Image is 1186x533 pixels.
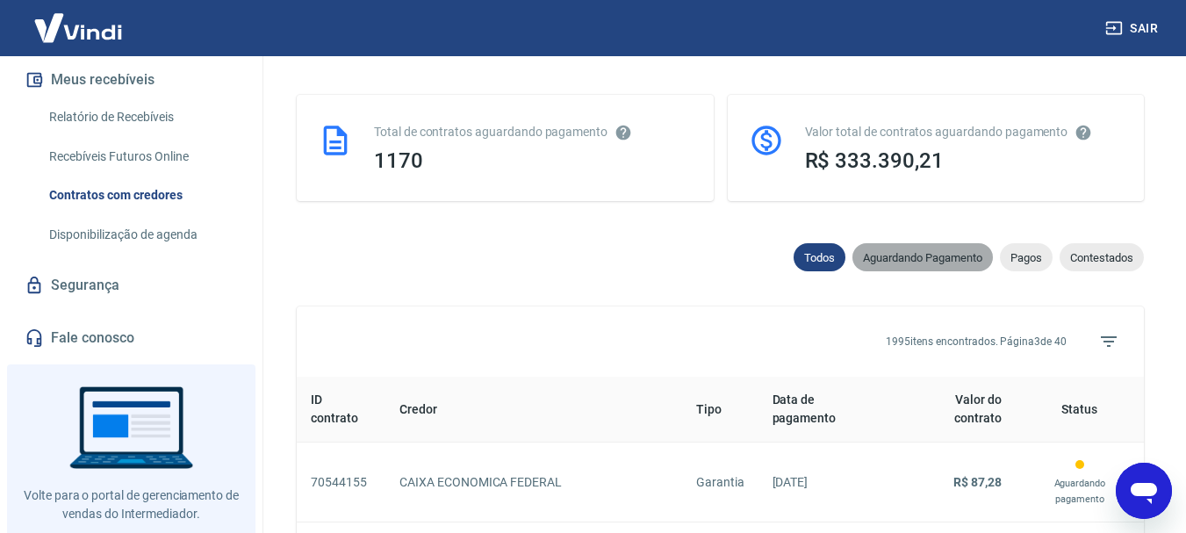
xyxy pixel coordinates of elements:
span: Pagos [1000,251,1053,264]
th: Tipo [682,377,758,443]
span: R$ 333.390,21 [805,148,944,173]
th: Valor do contrato [893,377,1015,443]
a: Contratos com credores [42,177,241,213]
iframe: Botão para abrir a janela de mensagens [1116,463,1172,519]
div: Pagos [1000,243,1053,271]
a: Disponibilização de agenda [42,217,241,253]
img: Vindi [21,1,135,54]
svg: O valor comprometido não se refere a pagamentos pendentes na Vindi e sim como garantia a outras i... [1075,124,1092,141]
div: Aguardando Pagamento [852,243,993,271]
a: Segurança [21,266,241,305]
span: Todos [794,251,845,264]
div: Contestados [1060,243,1144,271]
a: Recebíveis Futuros Online [42,139,241,175]
div: Todos [794,243,845,271]
a: Fale conosco [21,319,241,357]
div: Valor total de contratos aguardando pagamento [805,123,1124,141]
span: Aguardando Pagamento [852,251,993,264]
p: Garantia [696,473,744,492]
th: Credor [385,377,682,443]
a: Relatório de Recebíveis [42,99,241,135]
th: Status [1016,377,1144,443]
p: CAIXA ECONOMICA FEDERAL [399,473,668,492]
th: Data de pagamento [758,377,894,443]
p: 1995 itens encontrados. Página 3 de 40 [886,334,1067,349]
div: 1170 [374,148,693,173]
button: Meus recebíveis [21,61,241,99]
p: [DATE] [773,473,880,492]
svg: Esses contratos não se referem à Vindi, mas sim a outras instituições. [615,124,632,141]
strong: R$ 87,28 [953,475,1002,489]
div: Total de contratos aguardando pagamento [374,123,693,141]
div: Este contrato ainda não foi processado pois está aguardando o pagamento ser feito na data program... [1030,457,1130,508]
button: Sair [1102,12,1165,45]
span: Filtros [1088,321,1130,363]
p: 70544155 [311,473,371,492]
p: Aguardando pagamento [1030,476,1130,508]
th: ID contrato [297,377,385,443]
span: Contestados [1060,251,1144,264]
